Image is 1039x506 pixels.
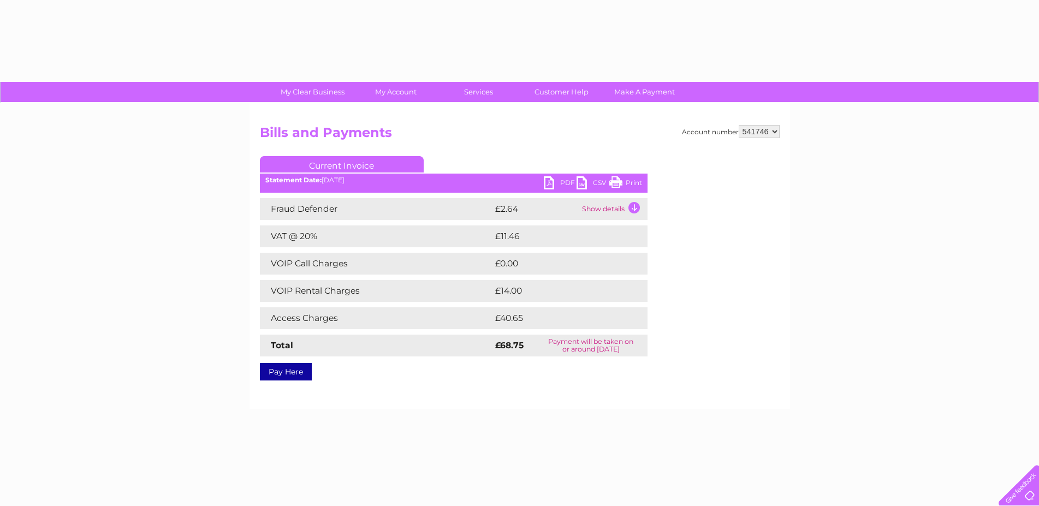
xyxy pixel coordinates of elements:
a: Print [609,176,642,192]
a: PDF [544,176,577,192]
div: Account number [682,125,780,138]
a: Make A Payment [599,82,690,102]
td: VOIP Rental Charges [260,280,492,302]
a: Current Invoice [260,156,424,172]
h2: Bills and Payments [260,125,780,146]
td: VOIP Call Charges [260,253,492,275]
b: Statement Date: [265,176,322,184]
td: £14.00 [492,280,625,302]
td: £2.64 [492,198,579,220]
strong: Total [271,340,293,350]
strong: £68.75 [495,340,524,350]
td: £0.00 [492,253,622,275]
td: Access Charges [260,307,492,329]
a: Pay Here [260,363,312,380]
td: VAT @ 20% [260,225,492,247]
div: [DATE] [260,176,648,184]
td: Payment will be taken on or around [DATE] [535,335,648,356]
a: Customer Help [516,82,607,102]
td: £40.65 [492,307,626,329]
td: Fraud Defender [260,198,492,220]
a: Services [434,82,524,102]
td: Show details [579,198,648,220]
a: My Account [351,82,441,102]
td: £11.46 [492,225,624,247]
a: My Clear Business [268,82,358,102]
a: CSV [577,176,609,192]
